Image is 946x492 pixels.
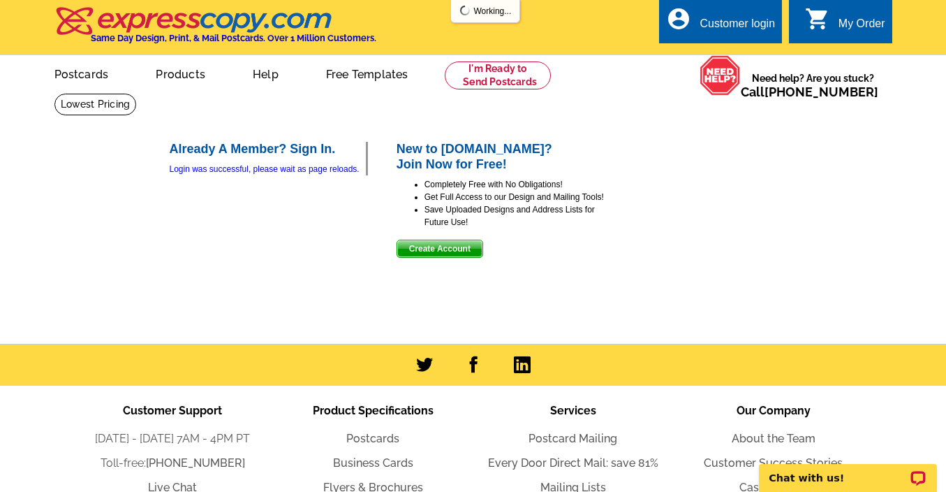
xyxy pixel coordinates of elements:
iframe: LiveChat chat widget [750,448,946,492]
li: Completely Free with No Obligations! [424,178,606,191]
img: help [700,55,741,96]
a: Postcards [32,57,131,89]
a: Help [230,57,301,89]
a: [PHONE_NUMBER] [146,456,245,470]
button: Create Account [397,240,483,258]
span: Services [550,404,596,417]
img: loading... [459,5,471,16]
a: Postcard Mailing [529,432,617,445]
a: Products [133,57,228,89]
a: [PHONE_NUMBER] [764,85,878,99]
span: Need help? Are you stuck? [741,71,885,99]
i: account_circle [666,6,691,31]
a: Customer Success Stories [704,456,843,470]
div: Customer login [700,17,775,37]
a: shopping_cart My Order [805,15,885,33]
a: Every Door Direct Mail: save 81% [488,456,658,470]
span: Customer Support [123,404,222,417]
a: About the Team [732,432,815,445]
div: My Order [838,17,885,37]
li: Save Uploaded Designs and Address Lists for Future Use! [424,203,606,229]
span: Our Company [737,404,811,417]
a: Same Day Design, Print, & Mail Postcards. Over 1 Million Customers. [54,17,376,43]
i: shopping_cart [805,6,830,31]
a: account_circle Customer login [666,15,775,33]
span: Call [741,85,878,99]
h2: Already A Member? Sign In. [170,142,366,157]
span: Product Specifications [313,404,434,417]
h4: Same Day Design, Print, & Mail Postcards. Over 1 Million Customers. [91,33,376,43]
span: Create Account [397,240,482,257]
li: [DATE] - [DATE] 7AM - 4PM PT [73,430,273,447]
a: Business Cards [333,456,413,470]
div: Login was successful, please wait as page reloads. [170,163,366,175]
a: Postcards [346,432,399,445]
a: Free Templates [304,57,431,89]
h2: New to [DOMAIN_NAME]? Join Now for Free! [397,142,606,172]
li: Get Full Access to our Design and Mailing Tools! [424,191,606,203]
li: Toll-free: [73,455,273,472]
